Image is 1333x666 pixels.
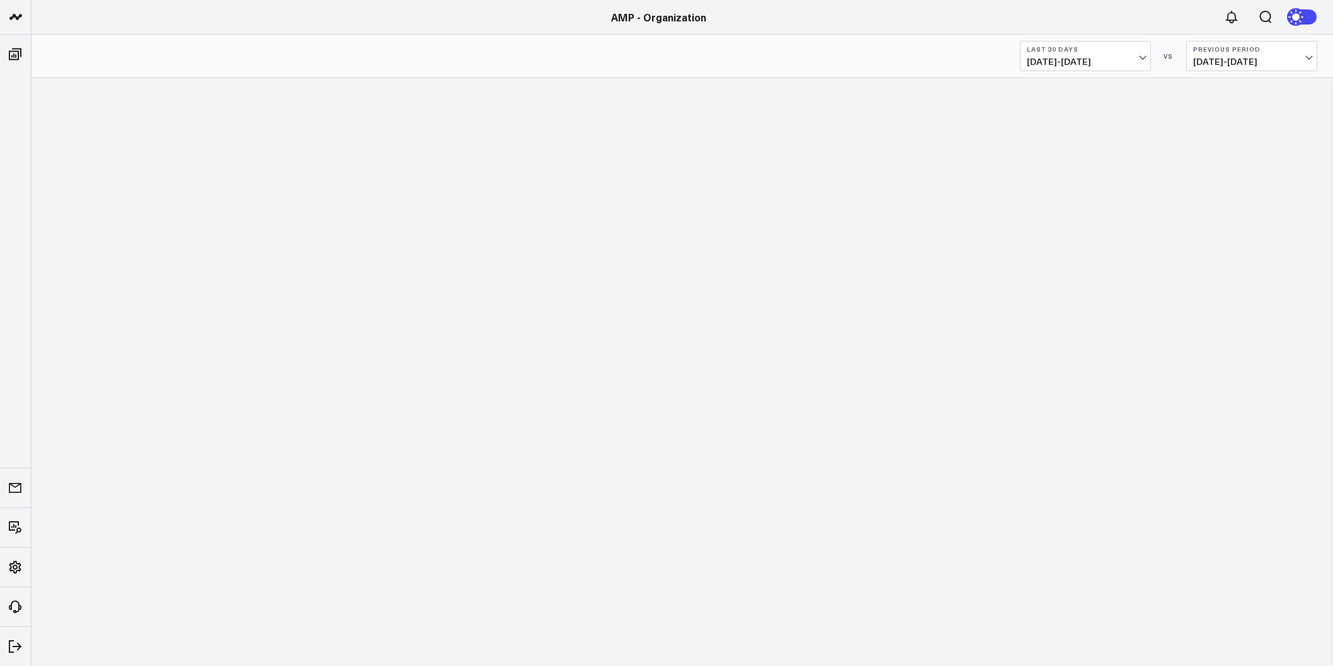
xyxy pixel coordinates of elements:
a: AMP - Organization [611,10,706,24]
span: [DATE] - [DATE] [1027,57,1144,67]
button: Previous Period[DATE]-[DATE] [1186,41,1317,71]
b: Previous Period [1193,45,1310,53]
div: VS [1157,52,1180,60]
button: Last 30 Days[DATE]-[DATE] [1020,41,1151,71]
b: Last 30 Days [1027,45,1144,53]
span: [DATE] - [DATE] [1193,57,1310,67]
